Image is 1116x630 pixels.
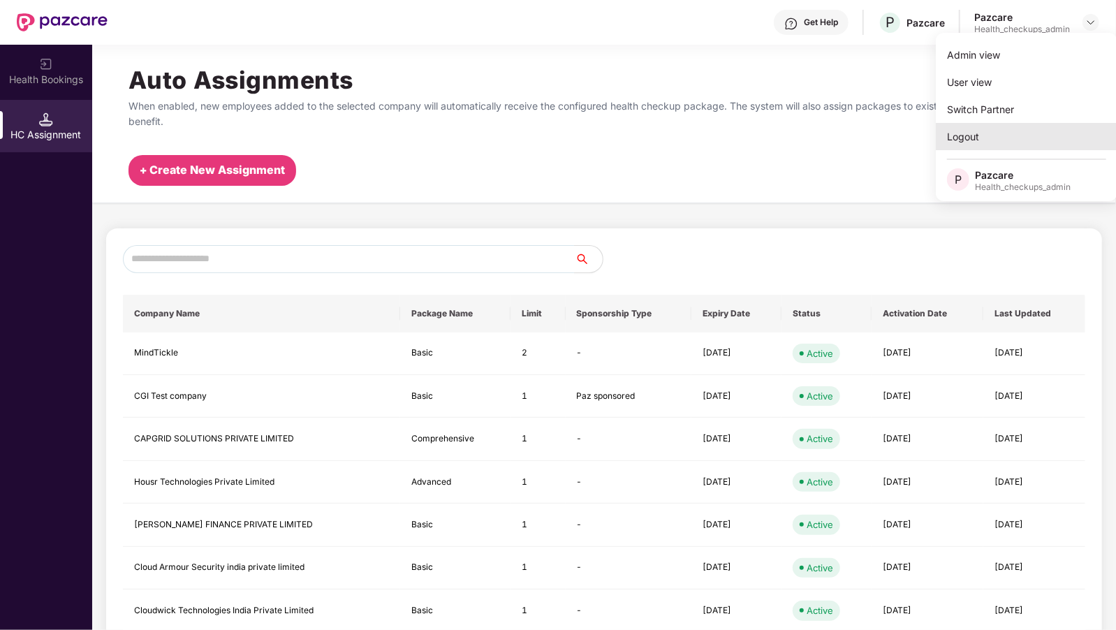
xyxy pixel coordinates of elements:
[123,295,400,332] th: Company Name
[872,504,983,546] td: [DATE]
[691,332,781,375] td: [DATE]
[511,418,566,460] td: 1
[566,332,692,375] td: -
[804,17,838,28] div: Get Help
[983,418,1085,460] td: [DATE]
[574,245,603,273] button: search
[691,295,781,332] th: Expiry Date
[872,418,983,460] td: [DATE]
[872,461,983,504] td: [DATE]
[691,504,781,546] td: [DATE]
[691,375,781,418] td: [DATE]
[566,547,692,589] td: -
[140,161,285,179] div: + Create New Assignment
[566,295,692,332] th: Sponsorship Type
[974,24,1070,35] div: Health_checkups_admin
[872,332,983,375] td: [DATE]
[691,418,781,460] td: [DATE]
[400,461,510,504] td: Advanced
[123,375,400,418] td: CGI Test company
[807,475,833,489] div: Active
[691,547,781,589] td: [DATE]
[39,112,53,126] img: svg+xml;base64,PHN2ZyB3aWR0aD0iMTQuNSIgaGVpZ2h0PSIxNC41IiB2aWV3Qm94PSIwIDAgMTYgMTYiIGZpbGw9Im5vbm...
[784,17,798,31] img: svg+xml;base64,PHN2ZyBpZD0iSGVscC0zMngzMiIgeG1sbnM9Imh0dHA6Ly93d3cudzMub3JnLzIwMDAvc3ZnIiB3aWR0aD...
[511,332,566,375] td: 2
[574,254,603,265] span: search
[807,389,833,403] div: Active
[511,504,566,546] td: 1
[566,375,692,418] td: Paz sponsored
[807,561,833,575] div: Active
[983,375,1085,418] td: [DATE]
[123,461,400,504] td: Housr Technologies Private Limited
[1085,17,1096,28] img: svg+xml;base64,PHN2ZyBpZD0iRHJvcGRvd24tMzJ4MzIiIHhtbG5zPSJodHRwOi8vd3d3LnczLm9yZy8yMDAwL3N2ZyIgd2...
[974,10,1070,24] div: Pazcare
[906,16,945,29] div: Pazcare
[400,547,510,589] td: Basic
[983,295,1085,332] th: Last Updated
[123,504,400,546] td: [PERSON_NAME] FINANCE PRIVATE LIMITED
[886,14,895,31] span: P
[566,418,692,460] td: -
[975,182,1071,193] div: Health_checkups_admin
[511,375,566,418] td: 1
[983,504,1085,546] td: [DATE]
[872,375,983,418] td: [DATE]
[983,547,1085,589] td: [DATE]
[807,603,833,617] div: Active
[400,332,510,375] td: Basic
[975,168,1071,182] div: Pazcare
[807,432,833,446] div: Active
[123,332,400,375] td: MindTickle
[566,461,692,504] td: -
[872,295,983,332] th: Activation Date
[400,295,510,332] th: Package Name
[955,171,962,188] span: P
[129,61,1080,98] h1: Auto Assignments
[39,57,53,71] img: svg+xml;base64,PHN2ZyB3aWR0aD0iMjAiIGhlaWdodD0iMjAiIHZpZXdCb3g9IjAgMCAyMCAyMCIgZmlsbD0ibm9uZSIgeG...
[17,13,108,31] img: New Pazcare Logo
[807,346,833,360] div: Active
[400,418,510,460] td: Comprehensive
[129,98,1080,129] p: When enabled, new employees added to the selected company will automatically receive the configur...
[807,518,833,532] div: Active
[400,504,510,546] td: Basic
[983,461,1085,504] td: [DATE]
[566,504,692,546] td: -
[123,418,400,460] td: CAPGRID SOLUTIONS PRIVATE LIMITED
[123,547,400,589] td: Cloud Armour Security india private limited
[511,295,566,332] th: Limit
[400,375,510,418] td: Basic
[781,295,872,332] th: Status
[872,547,983,589] td: [DATE]
[983,332,1085,375] td: [DATE]
[691,461,781,504] td: [DATE]
[511,461,566,504] td: 1
[511,547,566,589] td: 1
